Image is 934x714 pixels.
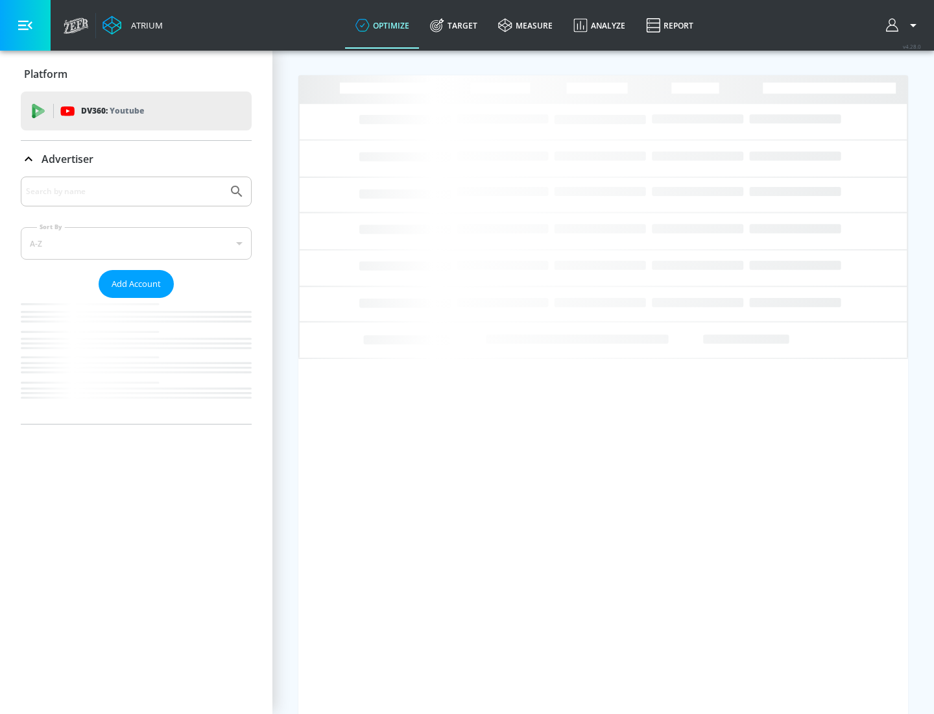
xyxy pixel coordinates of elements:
span: v 4.28.0 [903,43,921,50]
div: Atrium [126,19,163,31]
div: A-Z [21,227,252,260]
a: optimize [345,2,420,49]
a: Analyze [563,2,636,49]
span: Add Account [112,277,161,291]
button: Add Account [99,270,174,298]
label: Sort By [37,223,65,231]
a: Report [636,2,704,49]
p: DV360: [81,104,144,118]
nav: list of Advertiser [21,298,252,424]
a: measure [488,2,563,49]
p: Youtube [110,104,144,117]
a: Target [420,2,488,49]
input: Search by name [26,183,222,200]
div: DV360: Youtube [21,92,252,130]
div: Advertiser [21,177,252,424]
a: Atrium [102,16,163,35]
div: Advertiser [21,141,252,177]
p: Platform [24,67,67,81]
p: Advertiser [42,152,93,166]
div: Platform [21,56,252,92]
